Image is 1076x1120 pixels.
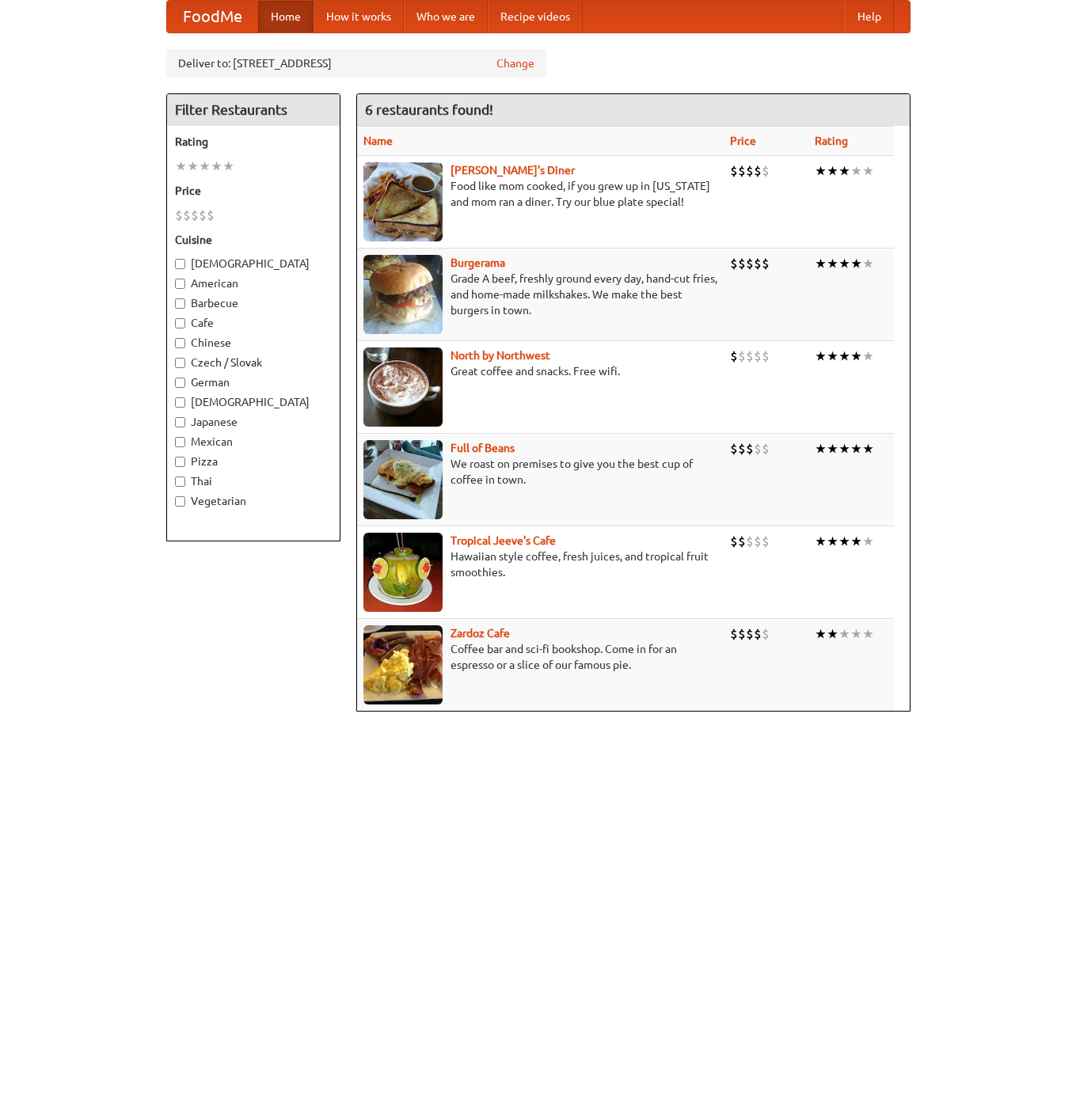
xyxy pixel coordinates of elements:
[827,533,838,550] li: ★
[738,347,746,365] li: $
[199,207,207,224] li: $
[827,625,838,643] li: ★
[404,1,488,32] a: Who we are
[175,496,185,507] input: Vegetarian
[175,414,332,430] label: Japanese
[862,255,874,272] li: ★
[730,162,738,180] li: $
[451,442,515,454] a: Full of Beans
[496,55,534,71] a: Change
[850,440,862,457] li: ★
[862,440,874,457] li: ★
[175,358,185,368] input: Czech / Slovak
[363,135,393,147] a: Name
[815,625,827,643] li: ★
[175,275,332,291] label: American
[363,255,443,334] img: burgerama.jpg
[738,625,746,643] li: $
[862,347,874,365] li: ★
[175,134,332,150] h5: Rating
[815,440,827,457] li: ★
[175,259,185,269] input: [DEMOGRAPHIC_DATA]
[850,347,862,365] li: ★
[363,271,717,318] p: Grade A beef, freshly ground every day, hand-cut fries, and home-made milkshakes. We make the bes...
[175,457,185,467] input: Pizza
[762,162,770,180] li: $
[175,298,185,309] input: Barbecue
[738,440,746,457] li: $
[451,256,505,269] a: Burgerama
[175,295,332,311] label: Barbecue
[738,533,746,550] li: $
[451,627,510,640] a: Zardoz Cafe
[451,349,550,362] a: North by Northwest
[738,162,746,180] li: $
[175,256,332,271] label: [DEMOGRAPHIC_DATA]
[363,533,443,612] img: jeeves.jpg
[175,437,185,447] input: Mexican
[815,255,827,272] li: ★
[815,347,827,365] li: ★
[175,279,185,289] input: American
[207,207,215,224] li: $
[175,207,183,224] li: $
[746,255,754,272] li: $
[175,315,332,331] label: Cafe
[258,1,314,32] a: Home
[730,347,738,365] li: $
[815,162,827,180] li: ★
[754,162,762,180] li: $
[175,232,332,248] h5: Cuisine
[199,158,211,175] li: ★
[838,347,850,365] li: ★
[862,625,874,643] li: ★
[730,533,738,550] li: $
[762,347,770,365] li: $
[815,135,848,147] a: Rating
[175,397,185,408] input: [DEMOGRAPHIC_DATA]
[827,162,838,180] li: ★
[363,162,443,241] img: sallys.jpg
[166,49,546,78] div: Deliver to: [STREET_ADDRESS]
[451,534,556,547] a: Tropical Jeeve's Cafe
[365,102,493,117] ng-pluralize: 6 restaurants found!
[746,440,754,457] li: $
[730,625,738,643] li: $
[187,158,199,175] li: ★
[363,549,717,580] p: Hawaiian style coffee, fresh juices, and tropical fruit smoothies.
[754,440,762,457] li: $
[850,162,862,180] li: ★
[175,394,332,410] label: [DEMOGRAPHIC_DATA]
[838,533,850,550] li: ★
[754,255,762,272] li: $
[211,158,222,175] li: ★
[175,338,185,348] input: Chinese
[738,255,746,272] li: $
[175,417,185,427] input: Japanese
[862,533,874,550] li: ★
[363,347,443,427] img: north.jpg
[754,533,762,550] li: $
[730,440,738,457] li: $
[827,440,838,457] li: ★
[175,473,332,489] label: Thai
[314,1,404,32] a: How it works
[838,162,850,180] li: ★
[827,347,838,365] li: ★
[175,476,185,487] input: Thai
[175,378,185,388] input: German
[175,454,332,469] label: Pizza
[175,158,187,175] li: ★
[451,164,575,177] a: [PERSON_NAME]'s Diner
[363,641,717,673] p: Coffee bar and sci-fi bookshop. Come in for an espresso or a slice of our famous pie.
[167,94,340,126] h4: Filter Restaurants
[815,533,827,550] li: ★
[838,625,850,643] li: ★
[363,440,443,519] img: beans.jpg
